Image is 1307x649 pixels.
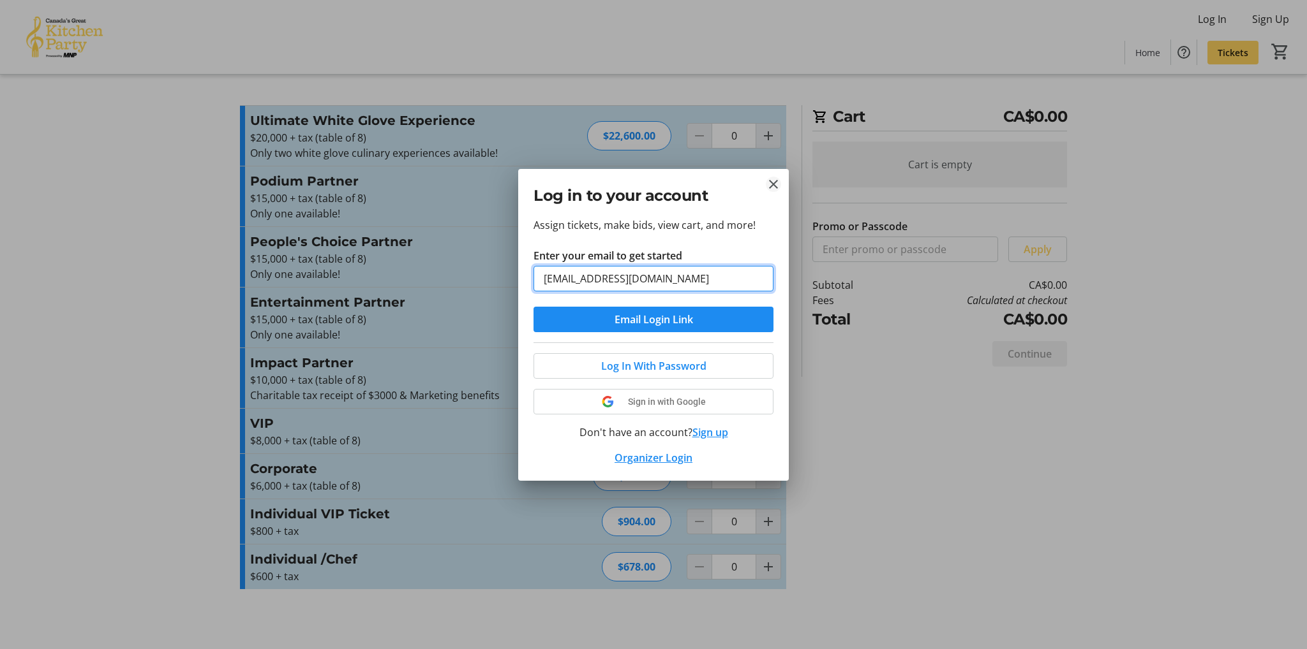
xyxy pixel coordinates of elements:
[534,217,773,233] p: Assign tickets, make bids, view cart, and more!
[692,425,728,440] button: Sign up
[628,397,706,407] span: Sign in with Google
[534,184,773,207] h2: Log in to your account
[534,353,773,379] button: Log In With Password
[534,307,773,332] button: Email Login Link
[615,312,693,327] span: Email Login Link
[534,266,773,291] input: Email Address
[601,358,706,374] span: Log In With Password
[534,425,773,440] div: Don't have an account?
[615,451,692,465] a: Organizer Login
[766,177,781,192] button: Close
[534,248,682,263] label: Enter your email to get started
[534,389,773,414] button: Sign in with Google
